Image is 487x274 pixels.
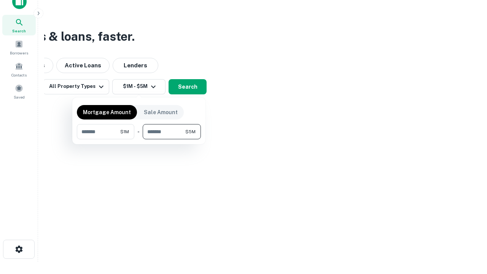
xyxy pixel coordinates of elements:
[185,128,196,135] span: $5M
[144,108,178,116] p: Sale Amount
[449,213,487,250] iframe: Chat Widget
[83,108,131,116] p: Mortgage Amount
[120,128,129,135] span: $1M
[137,124,140,139] div: -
